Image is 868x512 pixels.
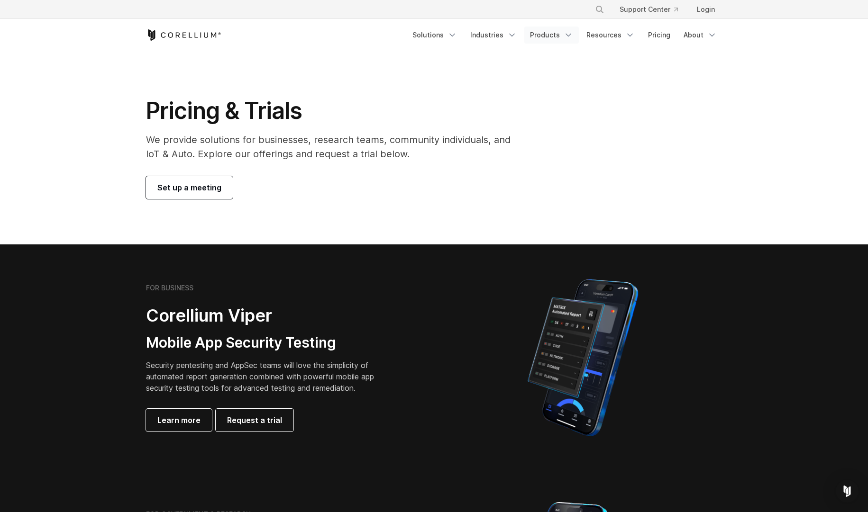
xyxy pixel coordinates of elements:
img: Corellium MATRIX automated report on iPhone showing app vulnerability test results across securit... [512,275,654,440]
a: Pricing [642,27,676,44]
p: Security pentesting and AppSec teams will love the simplicity of automated report generation comb... [146,359,389,394]
span: Request a trial [227,414,282,426]
h3: Mobile App Security Testing [146,334,389,352]
a: Request a trial [216,409,293,431]
a: Solutions [407,27,463,44]
div: Navigation Menu [584,1,722,18]
a: Learn more [146,409,212,431]
a: Industries [465,27,522,44]
p: We provide solutions for businesses, research teams, community individuals, and IoT & Auto. Explo... [146,133,524,161]
div: Open Intercom Messenger [836,480,859,503]
h2: Corellium Viper [146,305,389,326]
a: Corellium Home [146,29,221,41]
a: Products [524,27,579,44]
a: About [678,27,722,44]
a: Resources [581,27,640,44]
a: Set up a meeting [146,176,233,199]
a: Support Center [612,1,685,18]
span: Learn more [157,414,201,426]
h6: FOR BUSINESS [146,284,193,292]
span: Set up a meeting [157,182,221,193]
h1: Pricing & Trials [146,97,524,125]
div: Navigation Menu [407,27,722,44]
a: Login [689,1,722,18]
button: Search [591,1,608,18]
